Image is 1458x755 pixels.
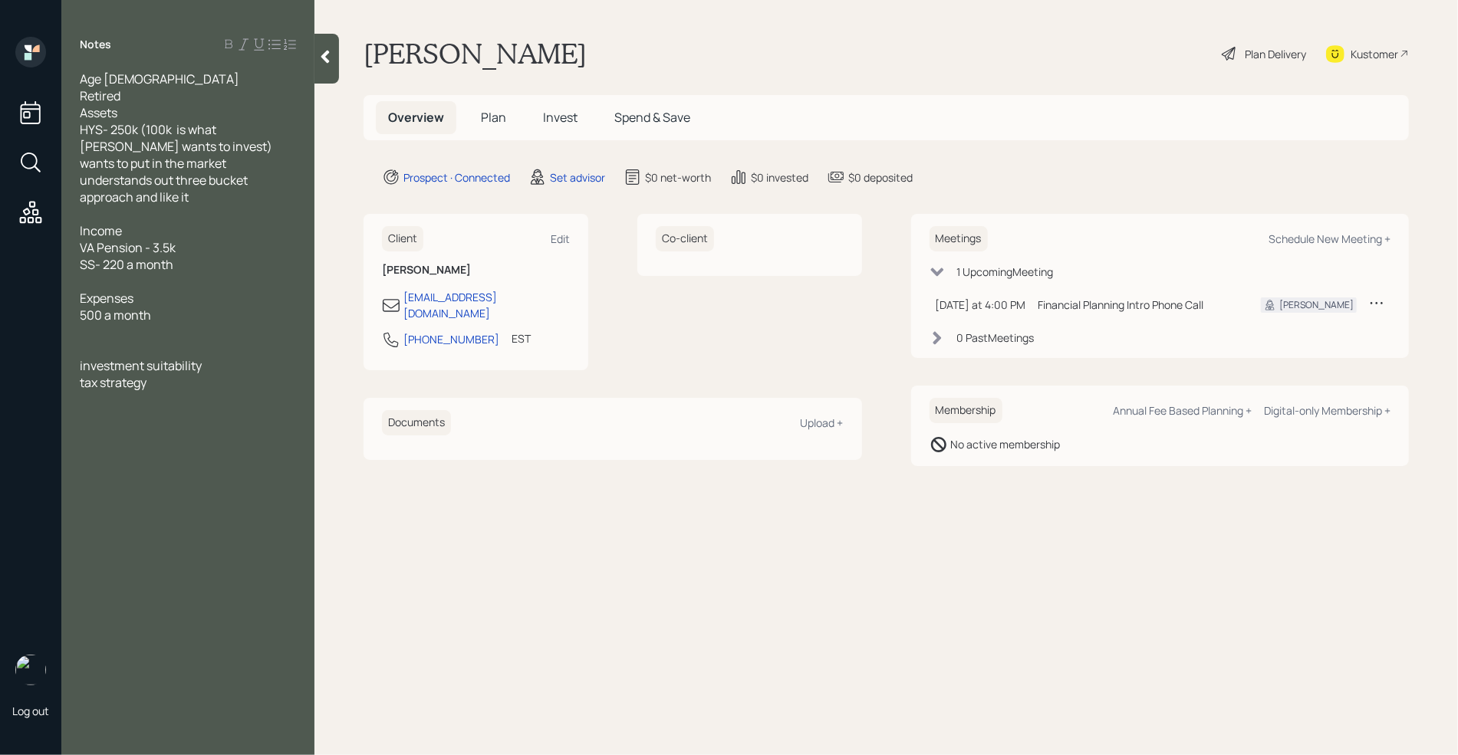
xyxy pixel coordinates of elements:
div: [DATE] at 4:00 PM [936,297,1026,313]
div: $0 invested [751,169,808,185]
span: tax strategy [80,374,146,391]
span: Expenses [80,290,133,307]
div: Annual Fee Based Planning + [1113,403,1252,418]
div: EST [512,330,531,346]
span: Invest [543,109,578,126]
h6: Documents [382,410,451,435]
div: Digital-only Membership + [1264,403,1391,418]
div: 0 Past Meeting s [957,330,1035,346]
img: retirable_logo.png [15,655,46,685]
h1: [PERSON_NAME] [364,37,587,71]
span: 500 a month [80,307,151,323]
span: VA Pension - 3.5k [80,239,176,256]
div: Kustomer [1351,46,1398,62]
span: Overview [388,109,444,126]
label: Notes [80,37,111,52]
div: Schedule New Meeting + [1269,231,1391,246]
span: Retired [80,87,120,104]
span: wants to put in the market understands out three bucket approach and like it [80,155,250,205]
span: SS- 220 a month [80,256,173,273]
span: HYS- 250k (100k is what [PERSON_NAME] wants to invest) [80,121,272,155]
div: Edit [551,231,570,246]
div: No active membership [951,436,1061,452]
div: $0 deposited [848,169,913,185]
div: 1 Upcoming Meeting [957,264,1054,280]
h6: Membership [930,398,1002,423]
div: Financial Planning Intro Phone Call [1038,297,1237,313]
h6: Meetings [930,226,988,251]
div: $0 net-worth [645,169,711,185]
div: [PHONE_NUMBER] [403,331,499,347]
span: Age [DEMOGRAPHIC_DATA] [80,71,239,87]
div: Log out [12,704,49,718]
h6: Co-client [656,226,714,251]
div: Upload + [801,415,844,430]
h6: [PERSON_NAME] [382,264,570,277]
span: Income [80,222,122,239]
span: investment suitability [80,357,202,374]
span: Spend & Save [614,109,690,126]
div: [EMAIL_ADDRESS][DOMAIN_NAME] [403,289,570,321]
span: Plan [481,109,506,126]
div: Plan Delivery [1245,46,1306,62]
span: Assets [80,104,117,121]
div: [PERSON_NAME] [1279,298,1354,312]
div: Prospect · Connected [403,169,510,185]
h6: Client [382,226,423,251]
div: Set advisor [550,169,605,185]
